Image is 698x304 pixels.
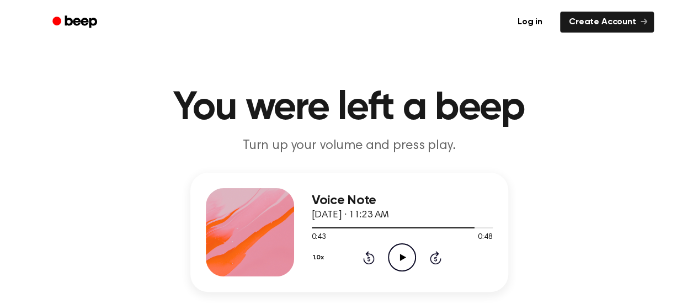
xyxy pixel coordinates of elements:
h1: You were left a beep [67,88,632,128]
span: [DATE] · 11:23 AM [312,210,389,220]
a: Log in [507,9,553,35]
span: 0:43 [312,232,326,243]
button: 1.0x [312,248,328,267]
p: Turn up your volume and press play. [137,137,561,155]
span: 0:48 [478,232,492,243]
h3: Voice Note [312,193,493,208]
a: Beep [45,12,107,33]
a: Create Account [560,12,654,33]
